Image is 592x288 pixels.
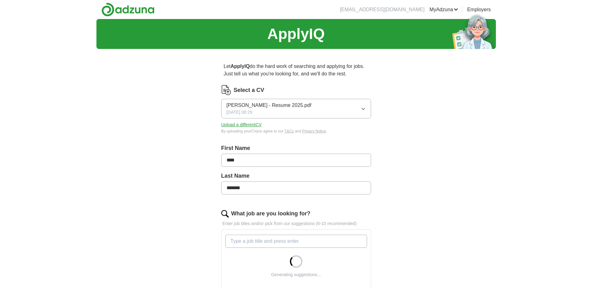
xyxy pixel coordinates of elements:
[221,210,229,218] img: search.png
[227,109,252,116] span: [DATE] 08:29
[467,6,491,13] a: Employers
[221,85,231,95] img: CV Icon
[429,6,458,13] a: MyAdzuna
[231,64,250,69] strong: ApplyIQ
[302,129,326,133] a: Privacy Notice
[234,86,264,94] label: Select a CV
[221,172,371,180] label: Last Name
[221,220,371,227] p: Enter job titles and/or pick from our suggestions (6-10 recommended)
[271,271,321,278] div: Generating suggestions...
[227,102,311,109] span: [PERSON_NAME] - Resume 2025.pdf
[267,23,325,45] h1: ApplyIQ
[221,128,371,134] div: By uploading your CV you agree to our and .
[225,235,367,248] input: Type a job title and press enter
[101,2,154,17] img: Adzuna logo
[221,122,262,128] button: Upload a differentCV
[221,144,371,152] label: First Name
[231,209,311,218] label: What job are you looking for?
[221,60,371,80] p: Let do the hard work of searching and applying for jobs. Just tell us what you're looking for, an...
[221,99,371,118] button: [PERSON_NAME] - Resume 2025.pdf[DATE] 08:29
[340,6,424,13] li: [EMAIL_ADDRESS][DOMAIN_NAME]
[284,129,294,133] a: T&Cs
